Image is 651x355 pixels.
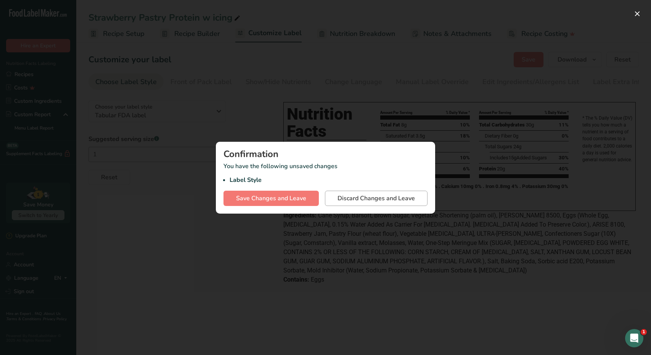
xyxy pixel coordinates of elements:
[338,194,415,203] span: Discard Changes and Leave
[223,191,319,206] button: Save Changes and Leave
[625,329,643,347] iframe: Intercom live chat
[230,175,428,185] li: Label Style
[641,329,647,335] span: 1
[223,162,428,185] p: You have the following unsaved changes
[236,194,306,203] span: Save Changes and Leave
[325,191,428,206] button: Discard Changes and Leave
[223,149,428,159] div: Confirmation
